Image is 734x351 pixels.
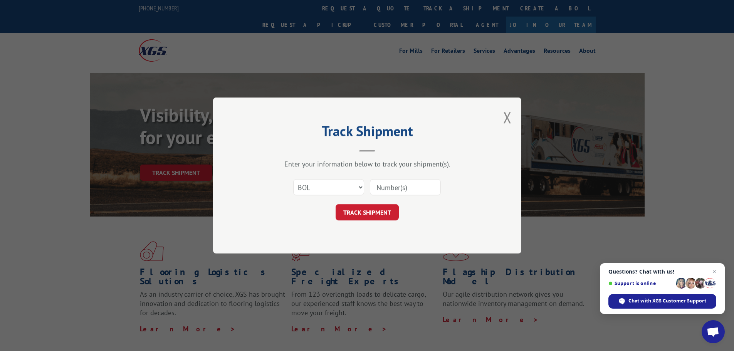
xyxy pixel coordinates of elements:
div: Chat with XGS Customer Support [608,294,716,309]
input: Number(s) [370,179,441,195]
button: Close modal [503,107,512,128]
span: Close chat [710,267,719,276]
button: TRACK SHIPMENT [336,204,399,220]
span: Questions? Chat with us! [608,269,716,275]
span: Chat with XGS Customer Support [628,297,706,304]
h2: Track Shipment [252,126,483,140]
div: Enter your information below to track your shipment(s). [252,160,483,168]
span: Support is online [608,280,673,286]
div: Open chat [702,320,725,343]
